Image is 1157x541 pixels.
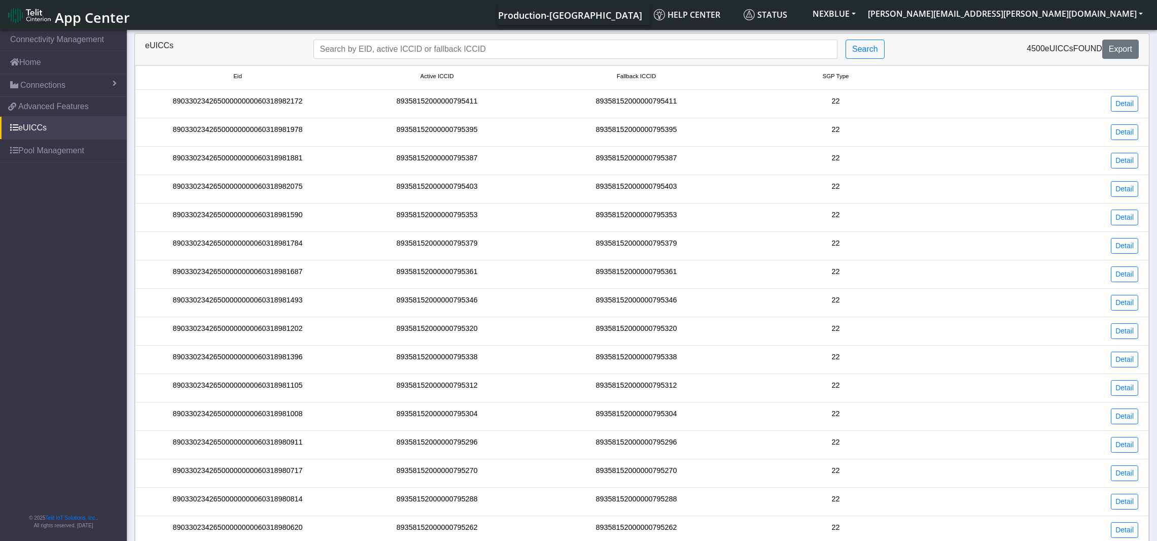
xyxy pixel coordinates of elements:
button: [PERSON_NAME][EMAIL_ADDRESS][PERSON_NAME][DOMAIN_NAME] [862,5,1149,23]
div: 22 [736,323,935,339]
span: Production-[GEOGRAPHIC_DATA] [498,9,642,21]
div: 89358152000000795304 [337,409,537,424]
div: 89358152000000795395 [337,124,537,140]
img: status.svg [744,9,755,20]
a: Detail [1111,266,1138,282]
div: 89033023426500000000060318981590 [138,210,337,225]
div: 89033023426500000000060318982075 [138,181,337,197]
div: 89033023426500000000060318981687 [138,266,337,282]
a: Detail [1111,409,1138,424]
div: 89358152000000795361 [337,266,537,282]
div: 89358152000000795346 [337,295,537,311]
div: 89358152000000795338 [537,352,736,367]
a: Your current platform instance [498,5,642,25]
div: 89358152000000795312 [337,380,537,396]
a: Detail [1111,295,1138,311]
a: Detail [1111,380,1138,396]
a: Detail [1111,465,1138,481]
a: Detail [1111,352,1138,367]
span: Active ICCID [420,72,454,81]
div: 22 [736,181,935,197]
div: 22 [736,238,935,254]
div: eUICCs [137,40,306,59]
div: 89358152000000795270 [337,465,537,481]
span: found [1073,44,1102,53]
img: knowledge.svg [654,9,665,20]
div: 89358152000000795361 [537,266,736,282]
span: Status [744,9,787,20]
a: Help center [650,5,740,25]
div: 22 [736,153,935,168]
span: Eid [233,72,242,81]
button: Search [846,40,885,59]
a: Detail [1111,494,1138,510]
div: 89358152000000795320 [337,323,537,339]
span: Advanced Features [18,100,89,113]
div: 89358152000000795270 [537,465,736,481]
div: 89033023426500000000060318981784 [138,238,337,254]
div: 89358152000000795312 [537,380,736,396]
div: 89358152000000795262 [537,522,736,538]
span: SGP Type [822,72,849,81]
a: Detail [1111,181,1138,197]
div: 89358152000000795304 [537,409,736,424]
div: 22 [736,380,935,396]
div: 89358152000000795395 [537,124,736,140]
div: 89033023426500000000060318981105 [138,380,337,396]
div: 22 [736,494,935,510]
span: Fallback ICCID [617,72,656,81]
div: 89358152000000795387 [337,153,537,168]
div: 89358152000000795403 [537,181,736,197]
div: 22 [736,352,935,367]
a: App Center [8,4,128,26]
div: 89033023426500000000060318980717 [138,465,337,481]
div: 22 [736,295,935,311]
a: Detail [1111,124,1138,140]
span: Help center [654,9,720,20]
div: 89358152000000795379 [337,238,537,254]
div: 89033023426500000000060318981978 [138,124,337,140]
div: 22 [736,266,935,282]
div: 89358152000000795379 [537,238,736,254]
span: 4500 [1027,44,1045,53]
div: 89358152000000795387 [537,153,736,168]
div: 89358152000000795288 [537,494,736,510]
div: 89358152000000795296 [337,437,537,453]
div: 89033023426500000000060318980911 [138,437,337,453]
div: 22 [736,437,935,453]
div: 89358152000000795296 [537,437,736,453]
span: eUICCs [1045,44,1073,53]
div: 89033023426500000000060318980814 [138,494,337,510]
span: Connections [20,79,65,91]
div: 22 [736,409,935,424]
a: Status [740,5,807,25]
input: Search... [313,40,838,59]
span: App Center [55,8,130,27]
div: 89358152000000795411 [337,96,537,112]
div: 89033023426500000000060318980620 [138,522,337,538]
button: NEXBLUE [807,5,862,23]
button: Export [1102,40,1139,59]
a: Detail [1111,96,1138,112]
div: 22 [736,96,935,112]
div: 89358152000000795338 [337,352,537,367]
div: 89358152000000795353 [537,210,736,225]
a: Detail [1111,238,1138,254]
img: logo-telit-cinterion-gw-new.png [8,7,51,23]
div: 89358152000000795353 [337,210,537,225]
div: 22 [736,210,935,225]
div: 89358152000000795403 [337,181,537,197]
div: 89358152000000795346 [537,295,736,311]
div: 89033023426500000000060318981396 [138,352,337,367]
a: Detail [1111,210,1138,225]
div: 89033023426500000000060318981202 [138,323,337,339]
div: 89358152000000795320 [537,323,736,339]
a: Detail [1111,323,1138,339]
a: Detail [1111,437,1138,453]
div: 22 [736,522,935,538]
a: Telit IoT Solutions, Inc. [46,515,96,521]
a: Detail [1111,153,1138,168]
div: 89358152000000795262 [337,522,537,538]
div: 89033023426500000000060318981008 [138,409,337,424]
div: 89358152000000795288 [337,494,537,510]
